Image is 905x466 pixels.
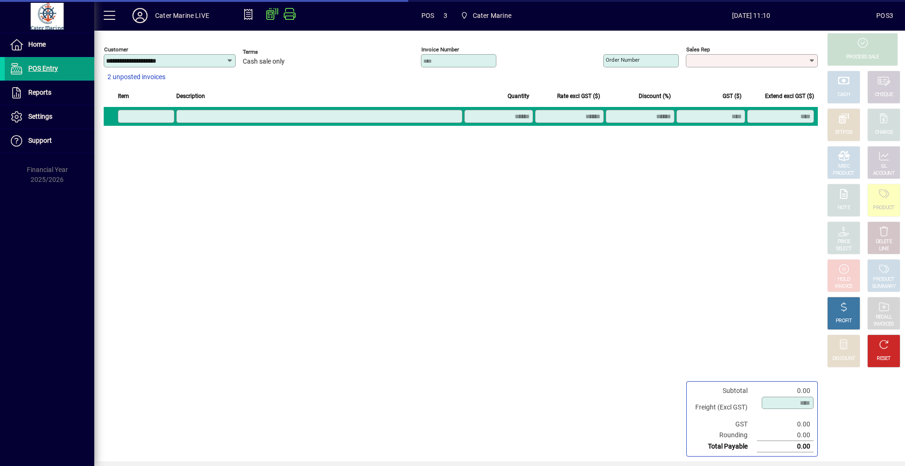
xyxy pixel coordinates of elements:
a: Support [5,129,94,153]
div: RECALL [876,314,892,321]
span: Terms [243,49,299,55]
td: Freight (Excl GST) [691,396,757,419]
span: Cash sale only [243,58,285,65]
div: PRODUCT [833,170,854,177]
mat-label: Customer [104,46,128,53]
div: LINE [879,245,889,253]
td: Subtotal [691,385,757,396]
div: Cater Marine LIVE [155,8,209,23]
div: PRODUCT [873,276,894,283]
div: PRICE [838,238,850,245]
td: Total Payable [691,441,757,452]
div: HOLD [838,276,850,283]
span: POS Entry [28,65,58,72]
div: CASH [838,91,850,98]
span: Item [118,91,129,101]
button: 2 unposted invoices [104,69,169,86]
div: PROCESS SALE [846,54,879,61]
mat-label: Invoice number [421,46,459,53]
td: 0.00 [757,430,814,441]
div: INVOICE [835,283,852,290]
button: Profile [125,7,155,24]
span: Extend excl GST ($) [765,91,814,101]
div: GL [881,163,887,170]
div: ACCOUNT [873,170,895,177]
div: CHARGE [875,129,893,136]
span: Cater Marine [457,7,515,24]
div: SUMMARY [872,283,896,290]
span: POS [421,8,435,23]
span: 3 [444,8,447,23]
span: Discount (%) [639,91,671,101]
div: DISCOUNT [832,355,855,362]
span: GST ($) [723,91,741,101]
span: [DATE] 11:10 [626,8,876,23]
span: 2 unposted invoices [107,72,165,82]
span: Settings [28,113,52,120]
span: Rate excl GST ($) [557,91,600,101]
div: INVOICES [873,321,894,328]
a: Reports [5,81,94,105]
td: 0.00 [757,441,814,452]
span: Quantity [508,91,529,101]
span: Home [28,41,46,48]
span: Cater Marine [473,8,511,23]
td: 0.00 [757,385,814,396]
span: Reports [28,89,51,96]
div: PROFIT [836,318,852,325]
mat-label: Order number [606,57,640,63]
div: DELETE [876,238,892,245]
div: MISC [838,163,849,170]
mat-label: Sales rep [686,46,710,53]
div: SELECT [836,245,852,253]
div: NOTE [838,204,850,212]
td: 0.00 [757,419,814,430]
div: CHEQUE [875,91,893,98]
div: POS3 [876,8,893,23]
span: Description [176,91,205,101]
a: Settings [5,105,94,129]
a: Home [5,33,94,57]
td: Rounding [691,430,757,441]
td: GST [691,419,757,430]
span: Support [28,137,52,144]
div: EFTPOS [835,129,853,136]
div: RESET [877,355,891,362]
div: PRODUCT [873,204,894,212]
